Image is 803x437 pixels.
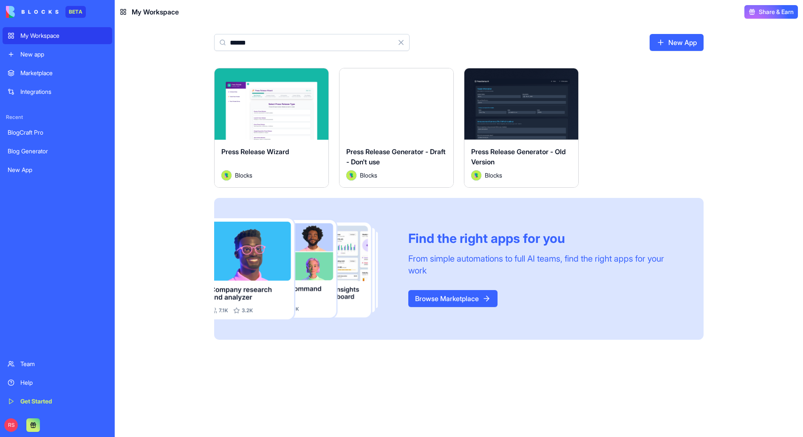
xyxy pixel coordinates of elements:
[20,50,107,59] div: New app
[20,360,107,368] div: Team
[235,171,252,180] span: Blocks
[3,65,112,82] a: Marketplace
[346,170,356,180] img: Avatar
[471,170,481,180] img: Avatar
[3,161,112,178] a: New App
[3,374,112,391] a: Help
[339,68,454,188] a: Press Release Generator - Draft - Don't useAvatarBlocks
[3,46,112,63] a: New app
[221,170,232,180] img: Avatar
[3,83,112,100] a: Integrations
[20,87,107,96] div: Integrations
[650,34,704,51] a: New App
[346,147,446,166] span: Press Release Generator - Draft - Don't use
[3,124,112,141] a: BlogCraft Pro
[214,68,329,188] a: Press Release WizardAvatarBlocks
[65,6,86,18] div: BETA
[6,6,59,18] img: logo
[759,8,794,16] span: Share & Earn
[3,393,112,410] a: Get Started
[485,171,502,180] span: Blocks
[3,27,112,44] a: My Workspace
[20,378,107,387] div: Help
[8,147,107,155] div: Blog Generator
[464,68,579,188] a: Press Release Generator - Old VersionAvatarBlocks
[20,69,107,77] div: Marketplace
[360,171,377,180] span: Blocks
[6,6,86,18] a: BETA
[408,253,683,276] div: From simple automations to full AI teams, find the right apps for your work
[4,418,18,432] span: RS
[3,355,112,372] a: Team
[221,147,289,156] span: Press Release Wizard
[3,114,112,121] span: Recent
[214,218,395,320] img: Frame_181_egmpey.png
[20,397,107,406] div: Get Started
[8,166,107,174] div: New App
[744,5,798,19] button: Share & Earn
[471,147,566,166] span: Press Release Generator - Old Version
[408,231,683,246] div: Find the right apps for you
[20,31,107,40] div: My Workspace
[132,7,179,17] span: My Workspace
[8,128,107,137] div: BlogCraft Pro
[408,290,498,307] a: Browse Marketplace
[3,143,112,160] a: Blog Generator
